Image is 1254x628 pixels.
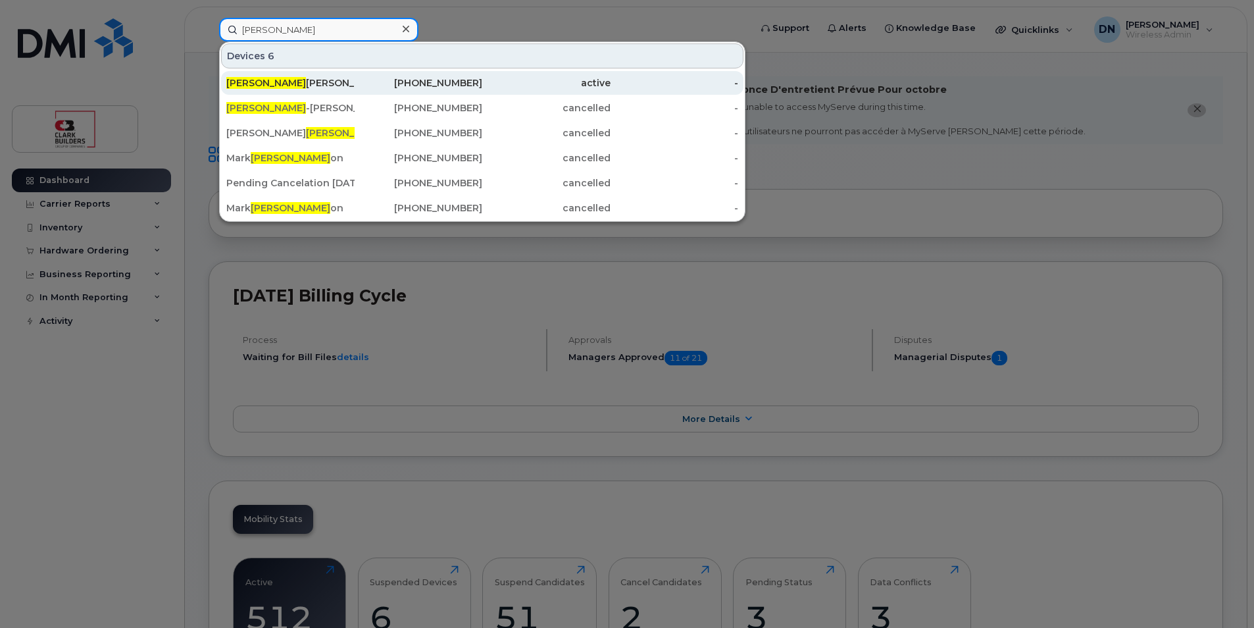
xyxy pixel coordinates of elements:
[482,201,611,215] div: cancelled
[355,76,483,90] div: [PHONE_NUMBER]
[221,96,743,120] a: [PERSON_NAME]-[PERSON_NAME][PHONE_NUMBER]cancelled-
[611,126,739,140] div: -
[482,151,611,165] div: cancelled
[268,49,274,63] span: 6
[226,201,355,215] div: Mark on
[221,71,743,95] a: [PERSON_NAME][PERSON_NAME][PHONE_NUMBER]active-
[221,146,743,170] a: Mark[PERSON_NAME]on[PHONE_NUMBER]cancelled-
[611,151,739,165] div: -
[226,77,306,89] span: [PERSON_NAME]
[611,201,739,215] div: -
[482,176,611,190] div: cancelled
[355,151,483,165] div: [PHONE_NUMBER]
[221,171,743,195] a: Pending Cancelation [DATE] It Spare Edm Stock Was [PERSON_NAME]on[PHONE_NUMBER]cancelled-
[226,102,306,114] span: [PERSON_NAME]
[355,101,483,115] div: [PHONE_NUMBER]
[611,76,739,90] div: -
[1197,571,1244,618] iframe: Messenger Launcher
[611,176,739,190] div: -
[221,196,743,220] a: Mark[PERSON_NAME]on[PHONE_NUMBER]cancelled-
[226,176,355,190] div: Pending Cancelation [DATE] It Spare Edm Stock Was [PERSON_NAME] on
[226,76,355,90] div: [PERSON_NAME]
[306,127,386,139] span: [PERSON_NAME]
[482,101,611,115] div: cancelled
[226,101,355,115] div: -[PERSON_NAME]
[226,151,355,165] div: Mark on
[221,43,743,68] div: Devices
[482,126,611,140] div: cancelled
[221,121,743,145] a: [PERSON_NAME][PERSON_NAME]on[PHONE_NUMBER]cancelled-
[355,201,483,215] div: [PHONE_NUMBER]
[251,152,330,164] span: [PERSON_NAME]
[355,126,483,140] div: [PHONE_NUMBER]
[355,176,483,190] div: [PHONE_NUMBER]
[482,76,611,90] div: active
[251,202,330,214] span: [PERSON_NAME]
[226,126,355,140] div: [PERSON_NAME] on
[611,101,739,115] div: -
